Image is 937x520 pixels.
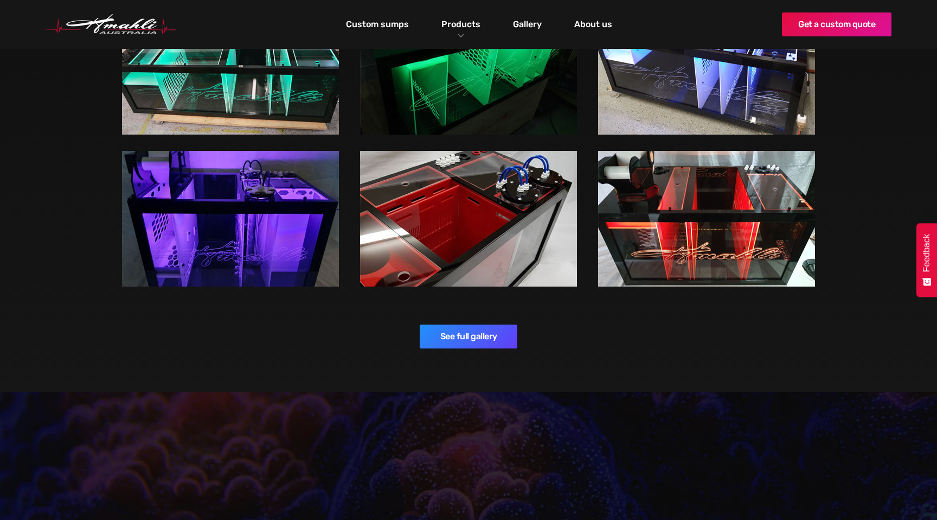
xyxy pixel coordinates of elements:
[439,16,483,32] a: Products
[46,14,176,35] img: Hmahli Australia Logo
[510,15,544,34] a: Gallery
[343,15,412,34] a: Custom sumps
[598,151,815,287] img: Sump 10
[572,15,615,34] a: About us
[360,151,577,287] img: Sump 11
[916,223,937,297] button: Feedback - Show survey
[922,234,932,272] span: Feedback
[420,325,517,348] a: See full gallery
[782,12,891,36] a: Get a custom quote
[122,151,339,287] img: Sump 12
[46,14,176,35] a: home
